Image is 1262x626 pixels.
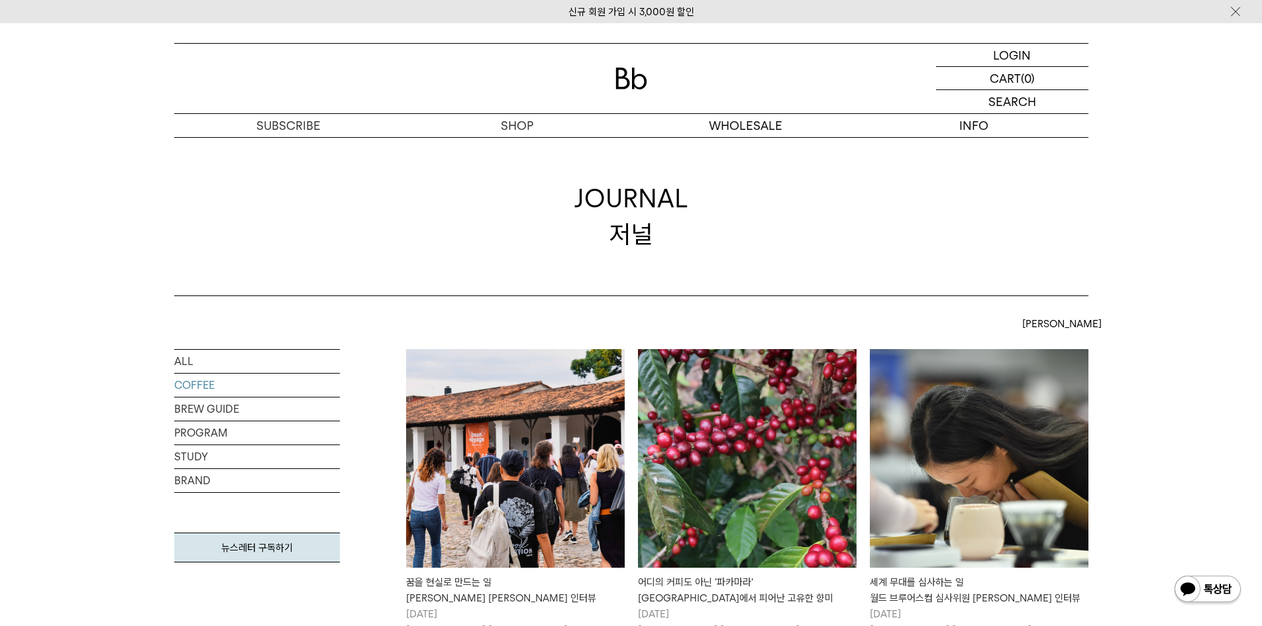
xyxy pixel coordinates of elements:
img: 카카오톡 채널 1:1 채팅 버튼 [1173,574,1242,606]
img: 어디의 커피도 아닌 '파카마라'엘살바도르에서 피어난 고유한 향미 [638,349,857,568]
a: BRAND [174,469,340,492]
a: CART (0) [936,67,1088,90]
a: 뉴스레터 구독하기 [174,533,340,562]
img: 꿈을 현실로 만드는 일빈보야지 탁승희 대표 인터뷰 [406,349,625,568]
div: 꿈을 현실로 만드는 일 [PERSON_NAME] [PERSON_NAME] 인터뷰 [406,574,625,606]
p: SEARCH [988,90,1036,113]
img: 로고 [615,68,647,89]
div: JOURNAL 저널 [574,181,688,251]
a: 신규 회원 가입 시 3,000원 할인 [568,6,694,18]
a: PROGRAM [174,421,340,444]
a: BREW GUIDE [174,397,340,421]
a: ALL [174,350,340,373]
a: STUDY [174,445,340,468]
p: CART [990,67,1021,89]
div: 세계 무대를 심사하는 일 월드 브루어스컵 심사위원 [PERSON_NAME] 인터뷰 [870,574,1088,606]
p: LOGIN [993,44,1031,66]
a: SHOP [403,114,631,137]
a: LOGIN [936,44,1088,67]
img: 세계 무대를 심사하는 일월드 브루어스컵 심사위원 크리스티 인터뷰 [870,349,1088,568]
div: 어디의 커피도 아닌 '파카마라' [GEOGRAPHIC_DATA]에서 피어난 고유한 향미 [638,574,857,606]
p: WHOLESALE [631,114,860,137]
p: (0) [1021,67,1035,89]
p: INFO [860,114,1088,137]
a: SUBSCRIBE [174,114,403,137]
a: COFFEE [174,374,340,397]
span: [PERSON_NAME] [1022,316,1102,332]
